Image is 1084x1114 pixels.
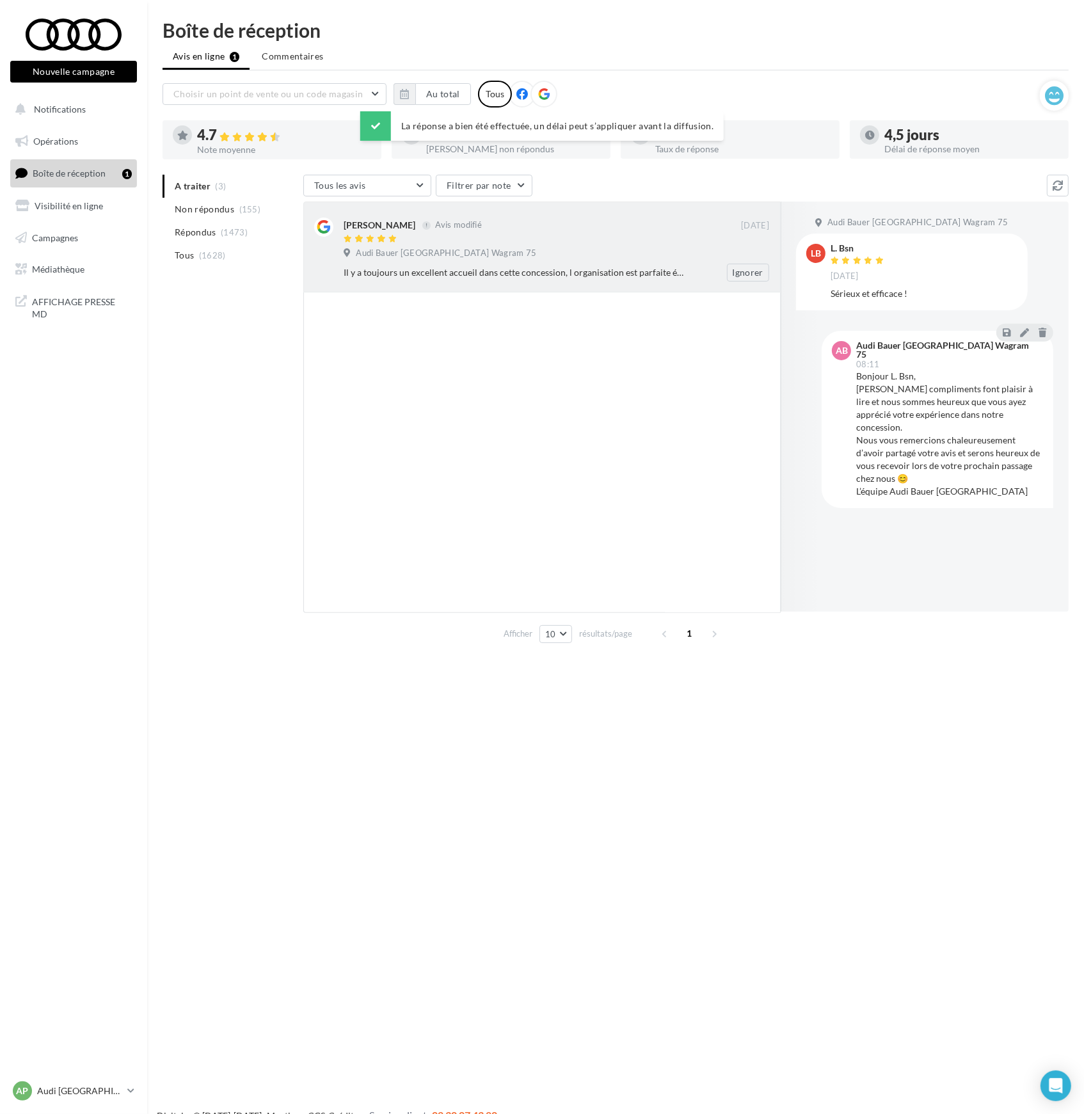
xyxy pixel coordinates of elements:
span: Répondus [175,226,216,239]
a: AFFICHAGE PRESSE MD [8,288,139,326]
span: Commentaires [262,50,323,63]
span: Boîte de réception [33,168,106,179]
span: 08:11 [856,360,880,369]
span: Audi Bauer [GEOGRAPHIC_DATA] Wagram 75 [356,248,536,259]
a: Médiathèque [8,256,139,283]
div: Taux de réponse [655,145,829,154]
div: La réponse a bien été effectuée, un délai peut s’appliquer avant la diffusion. [360,111,724,141]
div: Il y a toujours un excellent accueil dans cette concession, l organisation est parfaite également 👌 [344,266,686,279]
span: Visibilité en ligne [35,200,103,211]
span: Non répondus [175,203,234,216]
p: Audi [GEOGRAPHIC_DATA] 17 [37,1085,122,1097]
div: Tous [478,81,512,107]
div: 91 % [655,128,829,142]
div: Sérieux et efficace ! [831,287,1017,300]
div: 4,5 jours [884,128,1058,142]
div: Délai de réponse moyen [884,145,1058,154]
button: Choisir un point de vente ou un code magasin [163,83,387,105]
a: Boîte de réception1 [8,159,139,187]
span: LB [811,247,821,260]
div: Open Intercom Messenger [1040,1070,1071,1101]
span: (1473) [221,227,248,237]
div: L. Bsn [831,244,887,253]
button: 10 [539,625,572,643]
button: Nouvelle campagne [10,61,137,83]
span: (1628) [199,250,226,260]
a: Campagnes [8,225,139,251]
button: Au total [394,83,471,105]
div: Note moyenne [197,145,371,154]
span: résultats/page [579,628,632,640]
a: AP Audi [GEOGRAPHIC_DATA] 17 [10,1079,137,1103]
button: Filtrer par note [436,175,532,196]
span: Afficher [504,628,532,640]
a: Opérations [8,128,139,155]
span: Avis modifié [435,220,482,230]
span: AP [17,1085,29,1097]
span: Audi Bauer [GEOGRAPHIC_DATA] Wagram 75 [827,217,1008,228]
div: 4.7 [197,128,371,143]
span: AB [836,344,848,357]
span: Tous les avis [314,180,366,191]
div: 1 [122,169,132,179]
button: Au total [415,83,471,105]
span: Opérations [33,136,78,147]
button: Tous les avis [303,175,431,196]
button: Ignorer [727,264,769,282]
div: [PERSON_NAME] [344,219,415,232]
span: AFFICHAGE PRESSE MD [32,293,132,321]
div: Boîte de réception [163,20,1069,40]
span: (155) [239,204,261,214]
span: Campagnes [32,232,78,243]
button: Notifications [8,96,134,123]
span: 1 [680,623,700,644]
div: Audi Bauer [GEOGRAPHIC_DATA] Wagram 75 [856,341,1040,359]
span: Tous [175,249,194,262]
span: Choisir un point de vente ou un code magasin [173,88,363,99]
span: Médiathèque [32,264,84,275]
span: 10 [545,629,556,639]
span: Notifications [34,104,86,115]
a: Visibilité en ligne [8,193,139,219]
div: Bonjour L. Bsn, [PERSON_NAME] compliments font plaisir à lire et nous sommes heureux que vous aye... [856,370,1043,498]
span: [DATE] [741,220,769,232]
span: [DATE] [831,271,859,282]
